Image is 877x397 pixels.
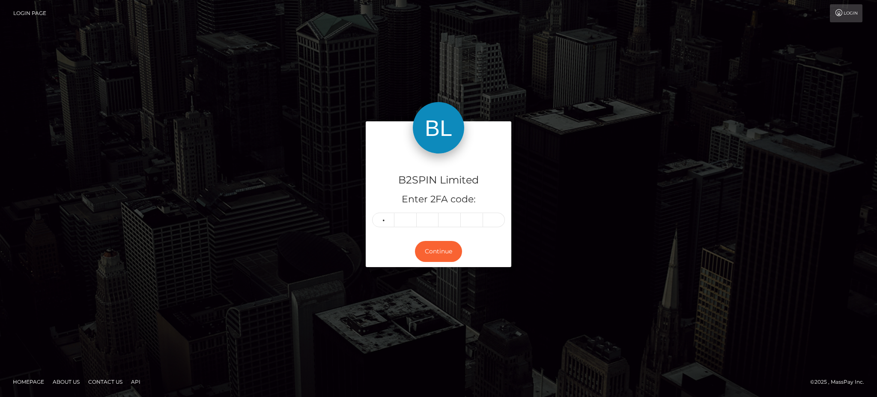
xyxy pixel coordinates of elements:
a: Login Page [13,4,46,22]
button: Continue [415,241,462,262]
a: Homepage [9,375,48,388]
a: About Us [49,375,83,388]
h5: Enter 2FA code: [372,193,505,206]
img: B2SPIN Limited [413,102,464,153]
a: API [128,375,144,388]
a: Contact Us [85,375,126,388]
h4: B2SPIN Limited [372,173,505,188]
div: © 2025 , MassPay Inc. [810,377,871,387]
a: Login [830,4,862,22]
